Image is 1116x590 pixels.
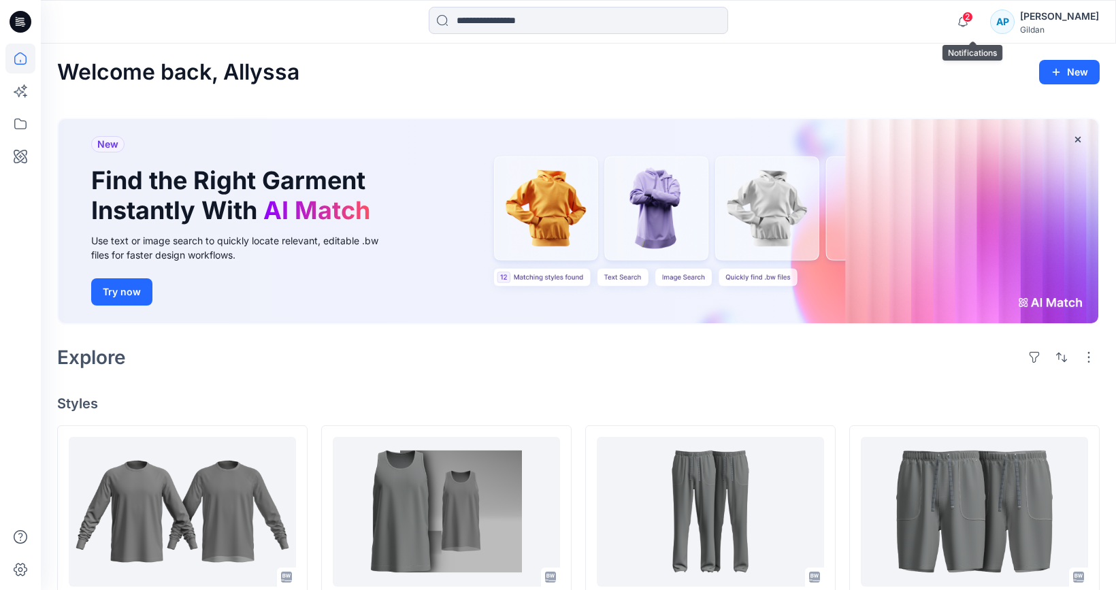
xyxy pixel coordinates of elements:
h2: Explore [57,346,126,368]
h2: Welcome back, Allyssa [57,60,299,85]
a: GR26H2400 [69,437,296,587]
a: GM2982 [597,437,824,587]
span: AI Match [263,195,370,225]
h4: Styles [57,395,1100,412]
h1: Find the Right Garment Instantly With [91,166,377,225]
div: [PERSON_NAME] [1020,8,1099,24]
span: 2 [962,12,973,22]
div: Use text or image search to quickly locate relevant, editable .bw files for faster design workflows. [91,233,397,262]
div: AP [990,10,1015,34]
button: New [1039,60,1100,84]
a: GM2905WH [333,437,560,587]
a: GM2983 [861,437,1088,587]
button: Try now [91,278,152,306]
span: New [97,136,118,152]
div: Gildan [1020,24,1099,35]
